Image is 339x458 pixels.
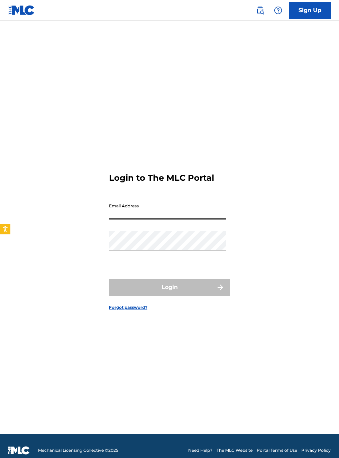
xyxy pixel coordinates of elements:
[256,6,264,15] img: search
[109,173,214,183] h3: Login to The MLC Portal
[289,2,331,19] a: Sign Up
[257,447,297,453] a: Portal Terms of Use
[109,304,147,311] a: Forgot password?
[304,425,339,458] iframe: Chat Widget
[301,447,331,453] a: Privacy Policy
[271,3,285,17] div: Help
[188,447,212,453] a: Need Help?
[38,447,118,453] span: Mechanical Licensing Collective © 2025
[8,5,35,15] img: MLC Logo
[8,446,30,455] img: logo
[217,447,253,453] a: The MLC Website
[253,3,267,17] a: Public Search
[274,6,282,15] img: help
